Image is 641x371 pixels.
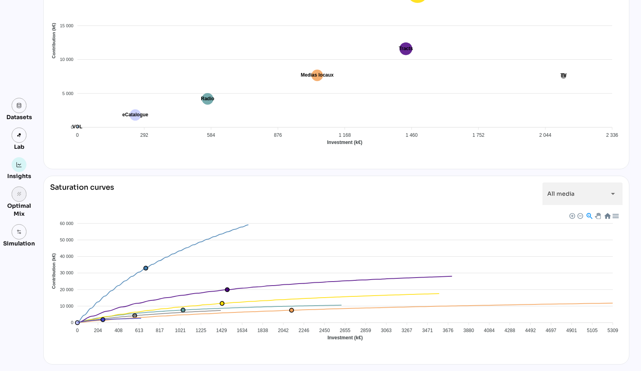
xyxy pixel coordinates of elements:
tspan: 2 336 [606,132,618,138]
tspan: 2450 [319,328,330,333]
tspan: 5 000 [62,91,74,96]
tspan: 10 000 [60,57,73,62]
i: grain [16,191,22,197]
tspan: 30 000 [60,270,73,275]
div: Insights [7,172,31,180]
tspan: 1 752 [472,132,484,138]
tspan: 4288 [504,328,515,333]
tspan: 5105 [587,328,598,333]
tspan: 15 000 [60,23,73,28]
tspan: 4697 [546,328,556,333]
tspan: 613 [135,328,143,333]
div: Reset Zoom [604,212,611,219]
text: Investment (k€) [327,140,363,145]
text: Contribution (k€) [51,253,56,289]
tspan: 60 000 [60,221,73,226]
tspan: 0 [76,328,79,333]
text: Contribution (k€) [51,23,56,59]
tspan: 2859 [360,328,371,333]
tspan: 0 [71,320,73,325]
tspan: 2655 [340,328,351,333]
tspan: 4901 [566,328,577,333]
tspan: 2 044 [539,132,551,138]
tspan: 817 [156,328,164,333]
img: settings.svg [16,229,22,235]
img: graph.svg [16,162,22,168]
tspan: 3676 [443,328,454,333]
div: Lab [10,143,28,151]
tspan: 1838 [257,328,268,333]
tspan: 3063 [381,328,392,333]
tspan: 50 000 [60,237,73,242]
tspan: 0 [71,125,73,130]
tspan: 2246 [298,328,309,333]
tspan: 4492 [525,328,536,333]
tspan: 292 [140,132,148,138]
img: data.svg [16,103,22,108]
div: Zoom Out [577,213,583,218]
tspan: 3471 [422,328,433,333]
tspan: 1634 [237,328,248,333]
tspan: 3880 [463,328,474,333]
tspan: 10 000 [60,304,73,308]
tspan: 1 460 [405,132,417,138]
div: Saturation curves [50,182,114,205]
div: Menu [612,212,619,219]
tspan: 1021 [175,328,186,333]
tspan: 1 168 [339,132,351,138]
i: arrow_drop_down [608,189,618,199]
tspan: 20 000 [60,287,73,292]
img: lab.svg [16,132,22,138]
tspan: 40 000 [60,254,73,259]
tspan: 584 [207,132,215,138]
div: Selection Zoom [586,212,593,219]
tspan: 5309 [607,328,618,333]
div: Optimal Mix [3,202,35,218]
tspan: 204 [94,328,102,333]
tspan: 0 [76,132,79,138]
tspan: 3267 [401,328,412,333]
span: All media [547,190,574,197]
tspan: 4084 [484,328,495,333]
div: Panning [595,213,600,218]
tspan: 408 [115,328,123,333]
div: Simulation [3,239,35,247]
text: Investment (k€) [327,335,363,341]
div: Datasets [6,113,32,121]
tspan: 2042 [278,328,289,333]
tspan: 1225 [196,328,206,333]
div: Zoom In [569,213,574,218]
tspan: 1429 [216,328,227,333]
tspan: 876 [274,132,282,138]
